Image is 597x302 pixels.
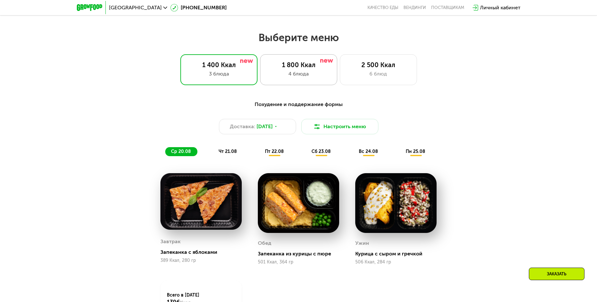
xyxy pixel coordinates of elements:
span: пт 22.08 [265,149,284,154]
div: Запеканка из курицы с пюре [258,251,344,257]
a: Качество еды [367,5,398,10]
a: [PHONE_NUMBER] [170,4,227,12]
div: Обед [258,238,271,248]
div: Заказать [529,268,584,280]
button: Настроить меню [301,119,378,134]
div: 1 400 Ккал [187,61,251,69]
span: чт 21.08 [219,149,237,154]
div: Личный кабинет [480,4,520,12]
span: ср 20.08 [171,149,191,154]
div: поставщикам [431,5,464,10]
span: [GEOGRAPHIC_DATA] [109,5,162,10]
span: пн 25.08 [406,149,425,154]
h2: Выберите меню [21,31,576,44]
div: Курица с сыром и гречкой [355,251,442,257]
div: 501 Ккал, 364 гр [258,260,339,265]
div: 2 500 Ккал [347,61,410,69]
div: 506 Ккал, 284 гр [355,260,437,265]
span: вс 24.08 [359,149,378,154]
a: Вендинги [403,5,426,10]
span: [DATE] [257,123,273,130]
div: 3 блюда [187,70,251,78]
div: Завтрак [160,237,181,246]
span: Доставка: [230,123,255,130]
div: 1 800 Ккал [267,61,330,69]
div: Запеканка с яблоками [160,249,247,255]
span: сб 23.08 [312,149,331,154]
div: 4 блюда [267,70,330,78]
div: 6 блюд [347,70,410,78]
div: Похудение и поддержание формы [108,101,489,109]
div: 389 Ккал, 280 гр [160,258,242,263]
div: Ужин [355,238,369,248]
